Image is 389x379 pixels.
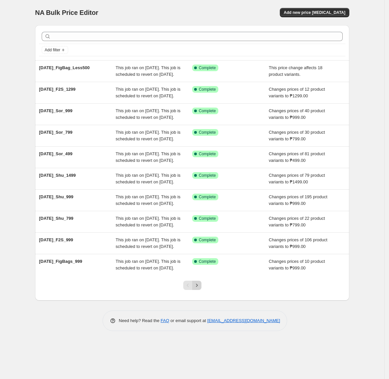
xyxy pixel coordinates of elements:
[207,318,280,323] a: [EMAIL_ADDRESS][DOMAIN_NAME]
[269,237,327,249] span: Changes prices of 106 product variants to ₱999.00
[199,151,216,157] span: Complete
[116,108,181,120] span: This job ran on [DATE]. This job is scheduled to revert on [DATE].
[39,173,76,178] span: [DATE]_Shu_1499
[42,46,68,54] button: Add filter
[199,194,216,200] span: Complete
[199,65,216,71] span: Complete
[39,237,73,242] span: [DATE]_F2S_999
[192,281,201,290] button: Next
[169,318,207,323] span: or email support at
[39,259,82,264] span: [DATE]_FigBags_999
[269,151,325,163] span: Changes prices of 81 product variants to ₱499.00
[116,237,181,249] span: This job ran on [DATE]. This job is scheduled to revert on [DATE].
[269,173,325,184] span: Changes prices of 79 product variants to ₱1499.00
[199,173,216,178] span: Complete
[119,318,161,323] span: Need help? Read the
[269,65,323,77] span: This price change affects 18 product variants.
[116,259,181,270] span: This job ran on [DATE]. This job is scheduled to revert on [DATE].
[199,108,216,114] span: Complete
[39,130,72,135] span: [DATE]_Sor_799
[161,318,169,323] a: FAQ
[116,87,181,98] span: This job ran on [DATE]. This job is scheduled to revert on [DATE].
[269,87,325,98] span: Changes prices of 12 product variants to ₱1299.00
[45,47,60,53] span: Add filter
[269,259,325,270] span: Changes prices of 10 product variants to ₱999.00
[116,216,181,227] span: This job ran on [DATE]. This job is scheduled to revert on [DATE].
[39,87,75,92] span: [DATE]_F2S_1299
[269,194,327,206] span: Changes prices of 195 product variants to ₱999.00
[116,173,181,184] span: This job ran on [DATE]. This job is scheduled to revert on [DATE].
[199,87,216,92] span: Complete
[39,151,72,156] span: [DATE]_Sor_499
[116,151,181,163] span: This job ran on [DATE]. This job is scheduled to revert on [DATE].
[269,108,325,120] span: Changes prices of 40 product variants to ₱999.00
[116,130,181,141] span: This job ran on [DATE]. This job is scheduled to revert on [DATE].
[199,216,216,221] span: Complete
[116,194,181,206] span: This job ran on [DATE]. This job is scheduled to revert on [DATE].
[39,108,72,113] span: [DATE]_Sor_999
[39,194,73,199] span: [DATE]_Shu_999
[280,8,349,17] button: Add new price [MEDICAL_DATA]
[199,130,216,135] span: Complete
[39,65,90,70] span: [DATE]_FigBag_Less500
[183,281,201,290] nav: Pagination
[284,10,345,15] span: Add new price [MEDICAL_DATA]
[39,216,73,221] span: [DATE]_Shu_799
[269,130,325,141] span: Changes prices of 30 product variants to ₱799.00
[116,65,181,77] span: This job ran on [DATE]. This job is scheduled to revert on [DATE].
[199,237,216,243] span: Complete
[269,216,325,227] span: Changes prices of 22 product variants to ₱799.00
[199,259,216,264] span: Complete
[35,9,98,16] span: NA Bulk Price Editor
